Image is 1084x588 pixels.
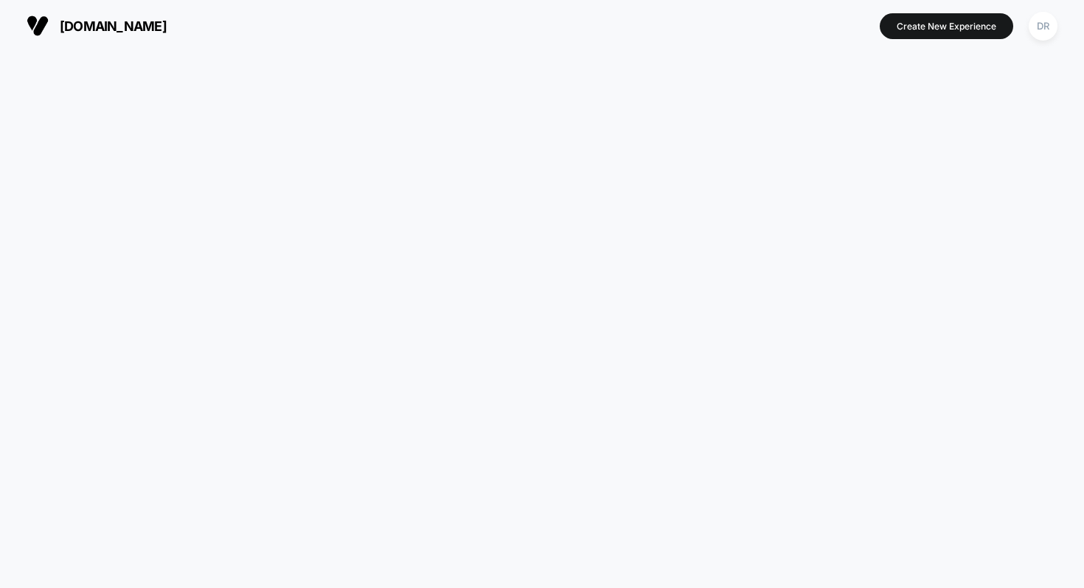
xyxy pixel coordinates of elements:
[27,15,49,37] img: Visually logo
[1029,12,1057,41] div: DR
[22,14,171,38] button: [DOMAIN_NAME]
[1024,11,1062,41] button: DR
[880,13,1013,39] button: Create New Experience
[60,18,167,34] span: [DOMAIN_NAME]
